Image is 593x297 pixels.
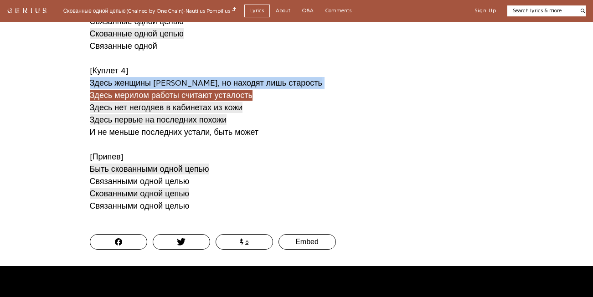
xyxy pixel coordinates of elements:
[90,234,147,250] button: Post this Song on Facebook
[90,102,243,113] span: Здесь нет негодяев в кабинетах из кожи
[63,6,237,15] div: Скованные одной цепью (Chained by One Chain) - Nautilus Pompilius
[90,102,243,114] a: Здесь нет негодяев в кабинетах из кожи
[90,28,184,39] span: Скованные одной цепью
[90,188,190,200] a: Скованными одной цепью
[216,234,273,250] button: 6
[153,234,210,250] button: Tweet this Song
[278,234,336,250] button: Embed
[90,163,209,175] a: Быть скованными одной цепью
[90,89,253,102] a: Здесь мерилом работы считают усталость
[270,5,296,17] a: About
[245,239,248,245] span: 6
[90,114,227,126] a: Здесь первые на последних похожи
[90,164,209,174] span: Быть скованными одной цепью
[474,7,496,15] button: Sign Up
[507,7,575,15] input: Search lyrics & more
[90,114,227,125] span: Здесь первые на последних похожи
[296,5,320,17] a: Q&A
[90,77,322,88] span: Здесь женщины [PERSON_NAME], но находят лишь старость
[90,77,322,89] a: Здесь женщины [PERSON_NAME], но находят лишь старость
[90,188,190,199] span: Скованными одной цепью
[90,90,253,101] span: Здесь мерилом работы считают усталость
[90,28,184,40] a: Скованные одной цепью
[244,5,270,17] a: Lyrics
[320,5,357,17] a: Comments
